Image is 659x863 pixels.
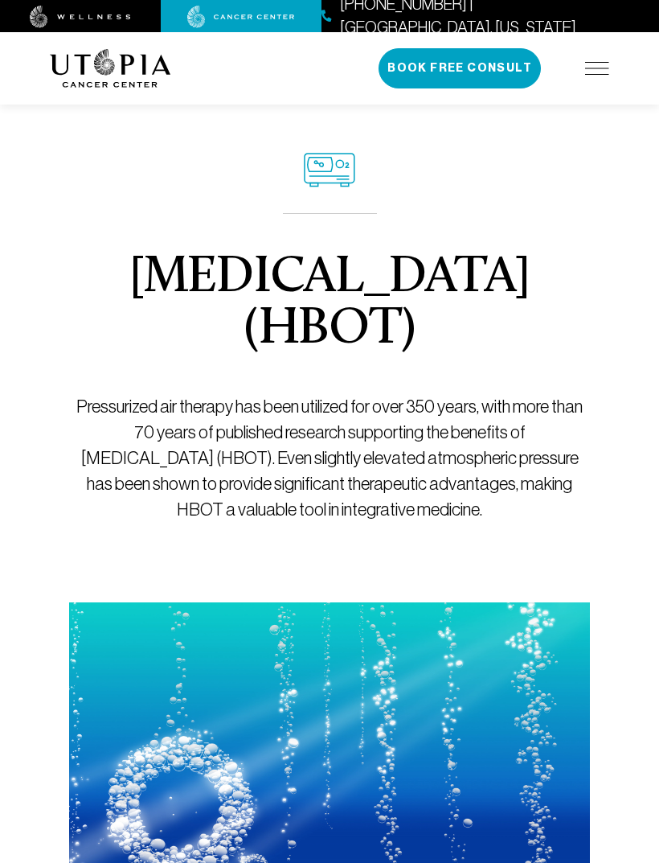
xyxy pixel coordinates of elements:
h1: [MEDICAL_DATA] (HBOT) [69,253,590,355]
img: icon [304,153,355,187]
img: icon-hamburger [585,62,609,75]
img: cancer center [187,6,295,28]
button: Book Free Consult [379,48,541,88]
img: wellness [30,6,131,28]
p: Pressurized air therapy has been utilized for over 350 years, with more than 70 years of publishe... [69,394,590,522]
img: logo [50,49,171,88]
